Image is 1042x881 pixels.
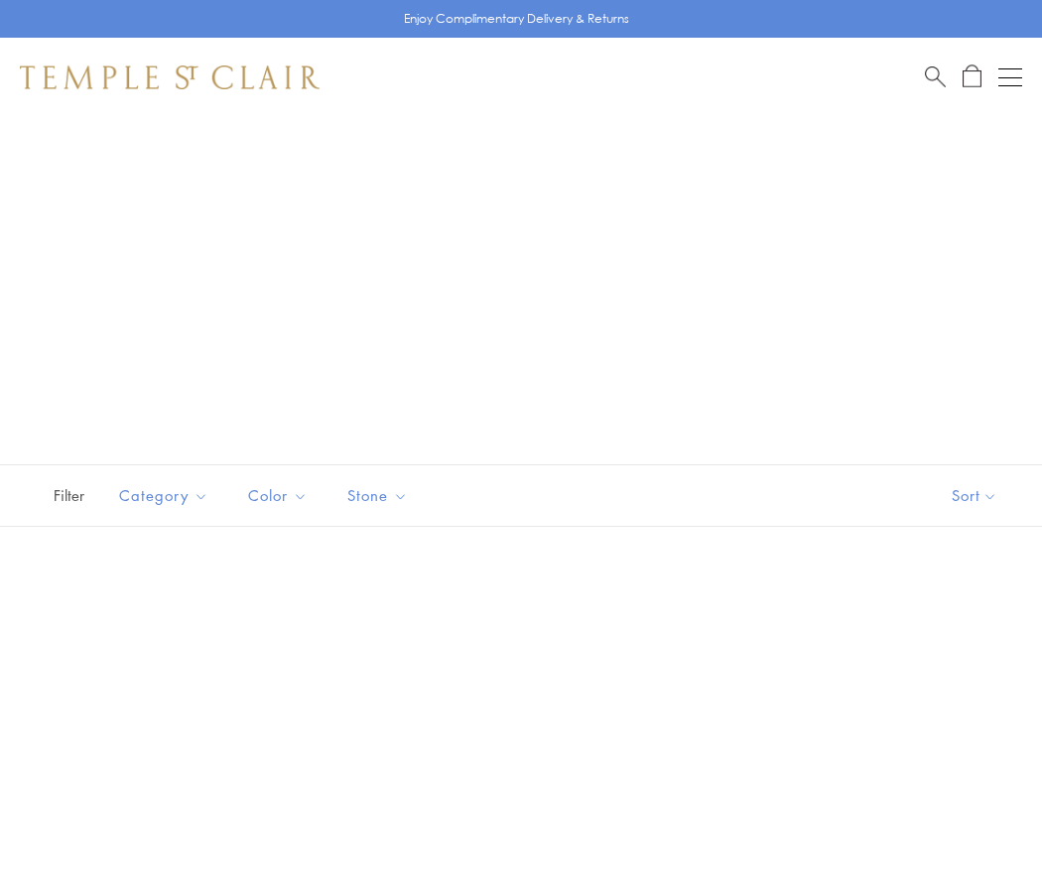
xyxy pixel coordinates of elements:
[907,465,1042,526] button: Show sort by
[104,473,223,518] button: Category
[332,473,423,518] button: Stone
[238,483,323,508] span: Color
[963,64,981,89] a: Open Shopping Bag
[404,9,629,29] p: Enjoy Complimentary Delivery & Returns
[337,483,423,508] span: Stone
[998,65,1022,89] button: Open navigation
[109,483,223,508] span: Category
[233,473,323,518] button: Color
[20,65,320,89] img: Temple St. Clair
[925,64,946,89] a: Search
